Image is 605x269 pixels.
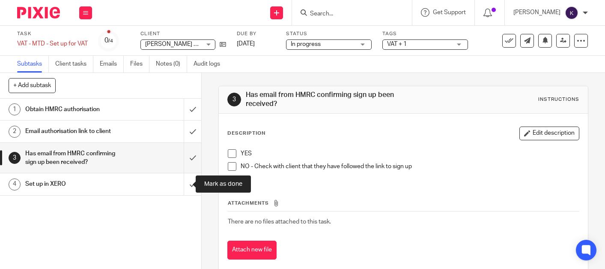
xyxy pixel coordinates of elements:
span: VAT + 1 [387,41,407,47]
label: Due by [237,30,275,37]
a: Emails [100,56,124,73]
img: Pixie [17,7,60,18]
span: [PERSON_NAME] Brickworks Ltd [145,41,233,47]
input: Search [309,10,386,18]
span: There are no files attached to this task. [228,219,331,225]
a: Notes (0) [156,56,187,73]
div: 0 [104,36,113,45]
label: Status [286,30,372,37]
button: Attach new file [227,241,277,260]
a: Subtasks [17,56,49,73]
h1: Email authorisation link to client [25,125,125,138]
label: Tags [382,30,468,37]
img: svg%3E [565,6,578,20]
span: Attachments [228,201,269,206]
span: In progress [291,41,321,47]
p: Description [227,130,265,137]
h1: Has email from HMRC confirming sign up been received? [246,91,422,109]
div: 1 [9,103,21,115]
div: VAT - MTD - Set up for VAT [17,39,88,48]
small: /4 [108,39,113,43]
div: 4 [9,178,21,190]
div: 3 [227,93,241,106]
a: Audit logs [194,56,227,73]
div: Instructions [538,96,579,103]
div: 3 [9,152,21,164]
label: Client [140,30,226,37]
a: Client tasks [55,56,93,73]
div: 2 [9,126,21,138]
h1: Set up in XERO [25,178,125,190]
h1: Obtain HMRC authorisation [25,103,125,116]
span: [DATE] [237,41,255,47]
h1: Has email from HMRC confirming sign up been received? [25,147,125,169]
span: Get Support [433,9,466,15]
label: Task [17,30,88,37]
p: [PERSON_NAME] [513,8,560,17]
p: NO - Check with client that they have followed the link to sign up [241,162,579,171]
p: YES [241,149,579,158]
button: + Add subtask [9,78,56,93]
button: Edit description [519,127,579,140]
a: Files [130,56,149,73]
